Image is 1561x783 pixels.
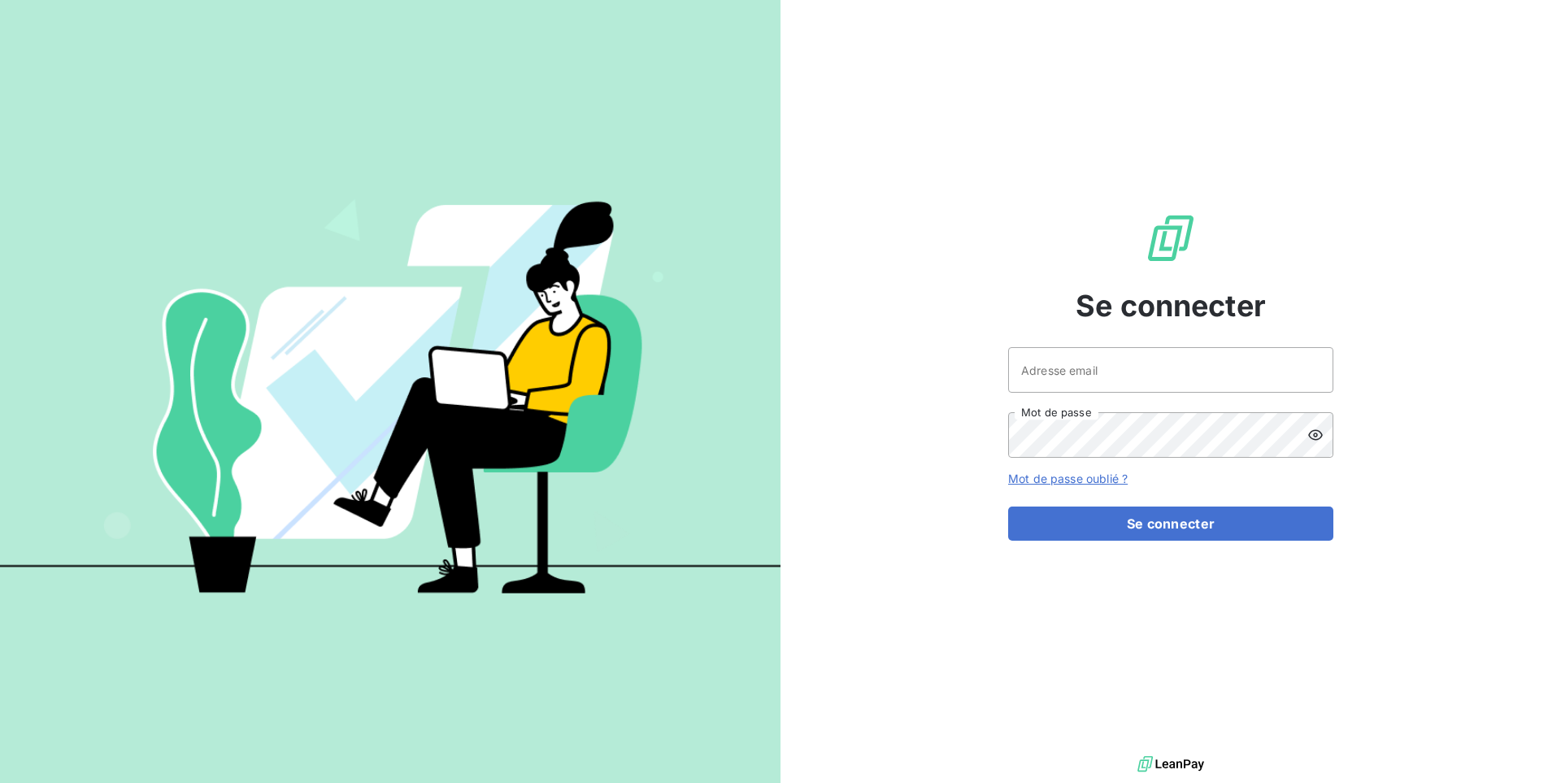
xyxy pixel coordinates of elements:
[1137,752,1204,776] img: logo
[1076,284,1266,328] span: Se connecter
[1145,212,1197,264] img: Logo LeanPay
[1008,472,1128,485] a: Mot de passe oublié ?
[1008,347,1333,393] input: placeholder
[1008,507,1333,541] button: Se connecter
